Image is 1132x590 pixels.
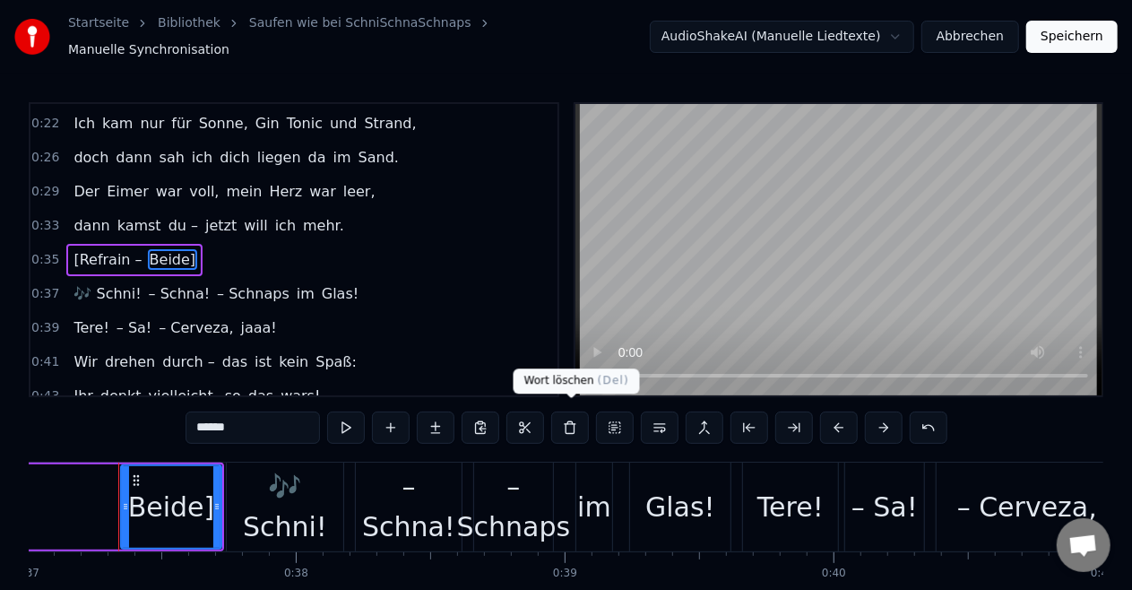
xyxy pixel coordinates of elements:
span: Beide] [148,249,198,270]
span: liegen [255,147,303,168]
span: 0:39 [31,319,59,337]
span: nur [138,113,166,134]
span: – Sa! [115,317,153,338]
span: Manuelle Synchronisation [68,41,229,59]
span: sah [158,147,186,168]
div: – Schna! [356,466,462,547]
span: Strand, [363,113,419,134]
span: Spaß: [314,351,359,372]
span: so [223,386,243,406]
div: 0:41 [1091,567,1115,581]
span: – Cerveza, [157,317,235,338]
span: im [295,283,316,304]
span: 0:43 [31,387,59,405]
span: Wir [72,351,99,372]
span: ich [190,147,214,168]
div: Tere! [757,487,824,527]
div: – Sa! [851,487,918,527]
img: youka [14,19,50,55]
span: 0:35 [31,251,59,269]
div: Beide] [128,487,215,527]
span: doch [72,147,110,168]
span: – Schna! [147,283,212,304]
span: 0:22 [31,115,59,133]
span: Ihr [72,386,94,406]
div: Glas! [645,487,715,527]
a: Startseite [68,14,129,32]
div: im [577,487,611,527]
span: 0:41 [31,353,59,371]
span: mehr. [301,215,346,236]
div: Chat öffnen [1057,518,1110,572]
div: 0:37 [15,567,39,581]
div: 0:38 [284,567,308,581]
span: war [154,181,184,202]
span: kamst [116,215,163,236]
span: Sand. [357,147,401,168]
span: und [328,113,359,134]
span: war [307,181,337,202]
span: Eimer [105,181,151,202]
span: du – [167,215,200,236]
span: Tonic [285,113,324,134]
span: Herz [267,181,304,202]
div: – Cerveza, [957,487,1097,527]
span: voll, [187,181,220,202]
span: für [169,113,193,134]
span: dich [218,147,252,168]
span: 0:33 [31,217,59,235]
div: 0:39 [553,567,577,581]
span: Tere! [72,317,110,338]
span: mein [224,181,264,202]
span: 0:26 [31,149,59,167]
div: 0:40 [822,567,846,581]
span: 0:29 [31,183,59,201]
span: will [242,215,269,236]
span: Sonne, [197,113,250,134]
span: drehen [103,351,157,372]
span: vielleicht, [147,386,220,406]
span: 🎶 Schni! [72,283,143,304]
span: Glas! [320,283,360,304]
a: Bibliothek [158,14,220,32]
span: kam [100,113,134,134]
span: jetzt [203,215,238,236]
div: 🎶 Schni! [227,466,343,547]
span: dann [114,147,153,168]
span: da [307,147,328,168]
div: Wort löschen [514,369,640,394]
span: das [246,386,275,406]
a: Saufen wie bei SchniSchnaSchnaps [249,14,471,32]
span: das [220,351,249,372]
span: ich [273,215,298,236]
button: Speichern [1026,21,1118,53]
span: [Refrain – [72,249,143,270]
span: ( Del ) [598,374,629,386]
span: kein [277,351,310,372]
span: leer, [341,181,377,202]
span: denkt [99,386,143,406]
span: Gin [254,113,281,134]
span: Der [72,181,101,202]
span: durch – [160,351,217,372]
span: dann [72,215,111,236]
button: Abbrechen [921,21,1019,53]
span: 0:37 [31,285,59,303]
span: wars! [279,386,322,406]
span: ist [253,351,273,372]
nav: breadcrumb [68,14,650,59]
span: Ich [72,113,97,134]
span: jaaa! [239,317,279,338]
span: – Schnaps [215,283,291,304]
div: – Schnaps [457,466,571,547]
span: im [332,147,353,168]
